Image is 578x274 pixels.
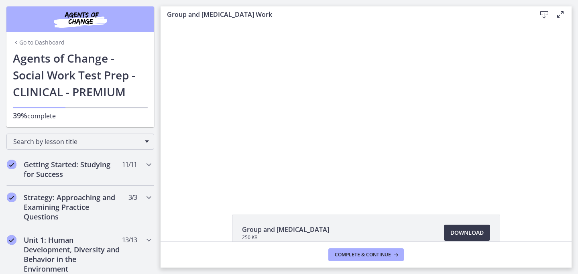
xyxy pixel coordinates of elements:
[242,225,329,234] span: Group and [MEDICAL_DATA]
[24,193,122,221] h2: Strategy: Approaching and Examining Practice Questions
[450,228,484,237] span: Download
[122,160,137,169] span: 11 / 11
[7,160,16,169] i: Completed
[13,111,148,121] p: complete
[128,193,137,202] span: 3 / 3
[328,248,404,261] button: Complete & continue
[167,10,523,19] h3: Group and [MEDICAL_DATA] Work
[122,235,137,245] span: 13 / 13
[32,10,128,29] img: Agents of Change
[161,23,572,196] iframe: Video Lesson
[13,137,141,146] span: Search by lesson title
[7,193,16,202] i: Completed
[13,111,27,120] span: 39%
[444,225,490,241] a: Download
[13,39,65,47] a: Go to Dashboard
[24,235,122,274] h2: Unit 1: Human Development, Diversity and Behavior in the Environment
[13,50,148,100] h1: Agents of Change - Social Work Test Prep - CLINICAL - PREMIUM
[335,252,391,258] span: Complete & continue
[242,234,329,241] span: 250 KB
[6,134,154,150] div: Search by lesson title
[7,235,16,245] i: Completed
[24,160,122,179] h2: Getting Started: Studying for Success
